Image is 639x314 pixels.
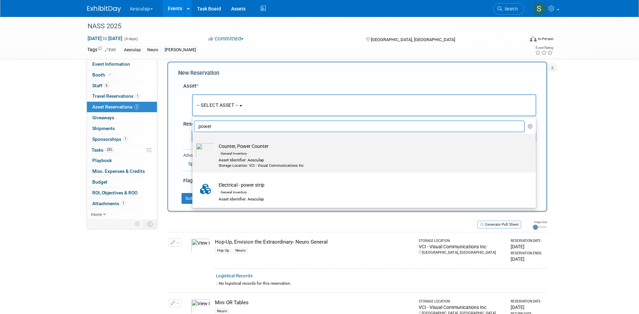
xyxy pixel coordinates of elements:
[85,20,514,32] div: NASS 2025
[92,115,114,120] span: Giveaways
[87,123,157,134] a: Shipments
[182,193,204,204] button: Submit
[105,48,116,52] a: Edit
[87,81,157,91] a: Staff6
[87,91,157,101] a: Travel Reservations1
[233,248,248,254] div: Neuro
[102,36,108,41] span: to
[183,178,194,184] span: Flag:
[122,46,143,54] div: Aesculap
[188,161,263,166] a: Specify Shipping Logistics Category
[87,46,116,54] td: Tags
[163,46,198,54] div: [PERSON_NAME]
[121,201,126,206] span: 1
[92,61,130,67] span: Event Information
[145,46,160,54] div: Neuro
[419,299,505,304] div: Storage Location:
[92,190,137,195] span: ROI, Objectives & ROO
[183,152,536,159] div: Advanced Options
[87,209,157,220] a: more
[135,94,140,99] span: 1
[219,190,249,195] div: General Inventory
[124,37,138,41] span: (4 days)
[87,166,157,177] a: Misc. Expenses & Credits
[87,155,157,166] a: Playbook
[105,147,114,152] span: 33%
[178,70,219,76] span: New Reservation
[191,299,211,314] img: View Images
[533,220,547,224] div: Image Size
[92,147,114,153] span: Tasks
[535,46,553,50] div: Event Rating
[219,163,522,168] div: Storage Location: VCI - Visual Communications Inc
[419,243,505,250] div: VCI - Visual Communications Inc
[216,273,253,278] a: Logistical Records
[92,104,139,109] span: Asset Reservations
[215,299,413,306] div: Mini OR Tables
[183,83,536,90] div: Asset
[511,251,544,256] div: Reservation Ends:
[92,72,113,77] span: Booth
[87,102,157,112] a: Asset Reservations2
[502,6,518,11] span: Search
[511,239,544,243] div: Reservation Date:
[206,35,246,42] button: Committed
[530,36,537,41] img: Format-Inperson.png
[511,243,544,250] div: [DATE]
[194,121,525,132] input: Search Assets...
[134,104,139,109] span: 2
[216,281,544,286] div: No logistical records for this reservation.
[87,134,157,145] a: Sponsorships1
[493,3,524,15] a: Search
[511,256,544,262] div: [DATE]
[196,182,215,196] img: Collateral-Icon-2.png
[92,93,140,99] span: Travel Reservations
[219,151,249,156] div: General Inventory
[191,239,211,253] img: View Images
[484,35,554,45] div: Event Format
[87,145,157,155] a: Tasks33%
[92,179,107,185] span: Budget
[87,188,157,198] a: ROI, Objectives & ROO
[87,113,157,123] a: Giveaways
[123,136,128,142] span: 1
[92,126,115,131] span: Shipments
[87,70,157,80] a: Booth
[215,239,413,246] div: Hop-Up, Envision the Extraordinary- Neuro General
[87,35,123,41] span: [DATE] [DATE]
[92,201,126,206] span: Attachments
[92,136,128,142] span: Sponsorships
[219,157,522,163] div: Asset Identifier: Aesculap
[87,198,157,209] a: Attachments1
[419,239,505,243] div: Storage Location:
[538,36,553,41] div: In-Person
[197,102,238,108] span: -- SELECT ASSET --
[219,196,522,202] div: Asset Identifier: Aesculap
[183,121,536,128] div: Reservation Notes
[132,220,143,228] td: Personalize Event Tab Strip
[87,177,157,187] a: Budget
[215,248,231,254] div: Hop Up
[215,143,522,168] td: Counter, Power Counter
[511,299,544,304] div: Reservation Date:
[91,212,102,217] span: more
[92,83,109,88] span: Staff
[215,182,522,202] td: Electrical - power strip
[533,2,546,15] img: Sara Hurson
[108,73,111,76] i: Booth reservation complete
[87,59,157,69] a: Event Information
[419,304,505,311] div: VCI - Visual Communications Inc
[419,250,505,255] div: [GEOGRAPHIC_DATA], [GEOGRAPHIC_DATA]
[87,6,121,12] img: ExhibitDay
[92,168,145,174] span: Misc. Expenses & Credits
[511,304,544,311] div: [DATE]
[143,220,157,228] td: Toggle Event Tabs
[477,221,521,228] button: Generate Pull Sheet
[192,94,536,116] button: -- SELECT ASSET --
[92,158,112,163] span: Playbook
[371,37,455,42] span: [GEOGRAPHIC_DATA], [GEOGRAPHIC_DATA]
[104,83,109,88] span: 6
